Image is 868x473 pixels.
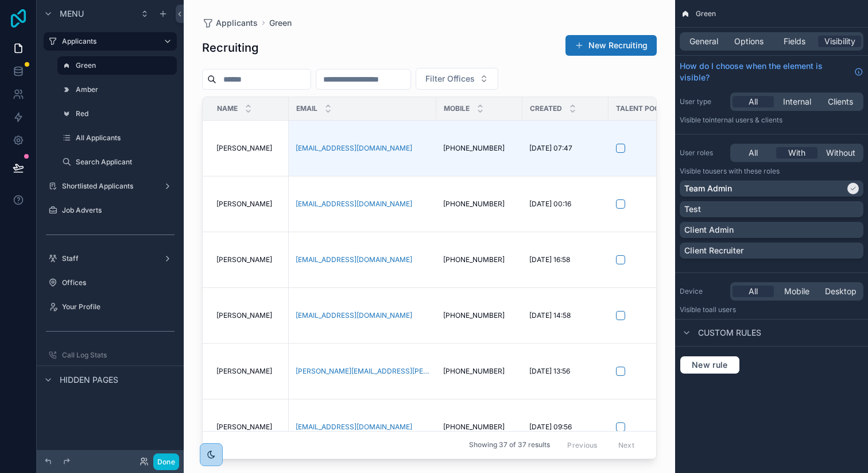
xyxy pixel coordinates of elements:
label: Device [680,287,726,296]
span: [PERSON_NAME] [216,422,272,432]
a: How do I choose when the element is visible? [680,60,863,83]
span: Name [217,104,238,113]
label: Search Applicant [76,157,175,167]
span: all users [709,305,736,314]
span: Green [696,9,716,18]
span: General [689,36,718,47]
p: Client Recruiter [684,245,743,256]
a: Green [57,56,177,75]
p: Client Admin [684,224,734,236]
span: Users with these roles [709,167,780,175]
p: Visible to [680,116,863,125]
span: Menu [60,8,84,20]
a: Offices [44,274,177,292]
label: All Applicants [76,133,175,143]
a: Red [57,105,177,123]
span: Without [826,147,855,159]
button: Done [153,453,179,470]
a: Job Adverts [44,201,177,220]
label: Amber [76,85,175,94]
a: [PERSON_NAME] [216,422,282,432]
label: Green [76,61,170,70]
a: Your Profile [44,298,177,316]
span: Hidden pages [60,374,118,386]
span: New rule [687,360,733,370]
label: Red [76,109,175,118]
p: Team Admin [684,183,732,194]
span: Options [734,36,764,47]
a: All Applicants [57,129,177,147]
p: Visible to [680,305,863,314]
span: Custom rules [698,327,761,339]
span: [PERSON_NAME] [216,367,272,376]
button: New rule [680,356,740,374]
a: [PERSON_NAME] [216,144,282,153]
span: How do I choose when the element is visible? [680,60,850,83]
span: Desktop [825,286,857,297]
span: Created [530,104,562,113]
span: Clients [828,96,853,107]
a: [PERSON_NAME] [216,367,282,376]
a: [PERSON_NAME] [216,255,282,264]
a: Applicants [44,32,177,51]
span: [PERSON_NAME] [216,144,272,153]
span: Email [296,104,317,113]
label: Staff [62,254,158,263]
label: Job Adverts [62,206,175,215]
a: [PERSON_NAME] [216,311,282,320]
a: [PERSON_NAME] [216,199,282,209]
a: Amber [57,80,177,99]
label: Offices [62,278,175,287]
a: Staff [44,249,177,268]
label: User type [680,97,726,106]
p: Visible to [680,167,863,176]
label: Call Log Stats [62,351,175,360]
span: Visibility [824,36,855,47]
span: Mobile [444,104,470,113]
a: Call Log Stats [44,346,177,364]
span: All [749,96,758,107]
span: [PERSON_NAME] [216,311,272,320]
span: Showing 37 of 37 results [469,441,550,450]
span: Fields [784,36,805,47]
span: [PERSON_NAME] [216,255,272,264]
p: Test [684,203,701,215]
label: Your Profile [62,302,175,312]
span: With [788,147,805,159]
span: Mobile [784,286,809,297]
span: Talent Pool [616,104,664,113]
label: Shortlisted Applicants [62,182,158,191]
span: Internal users & clients [709,116,782,124]
span: [PERSON_NAME] [216,199,272,209]
a: Search Applicant [57,153,177,171]
label: User roles [680,148,726,157]
span: All [749,286,758,297]
span: All [749,147,758,159]
label: Applicants [62,37,154,46]
span: Internal [783,96,811,107]
a: Shortlisted Applicants [44,177,177,195]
